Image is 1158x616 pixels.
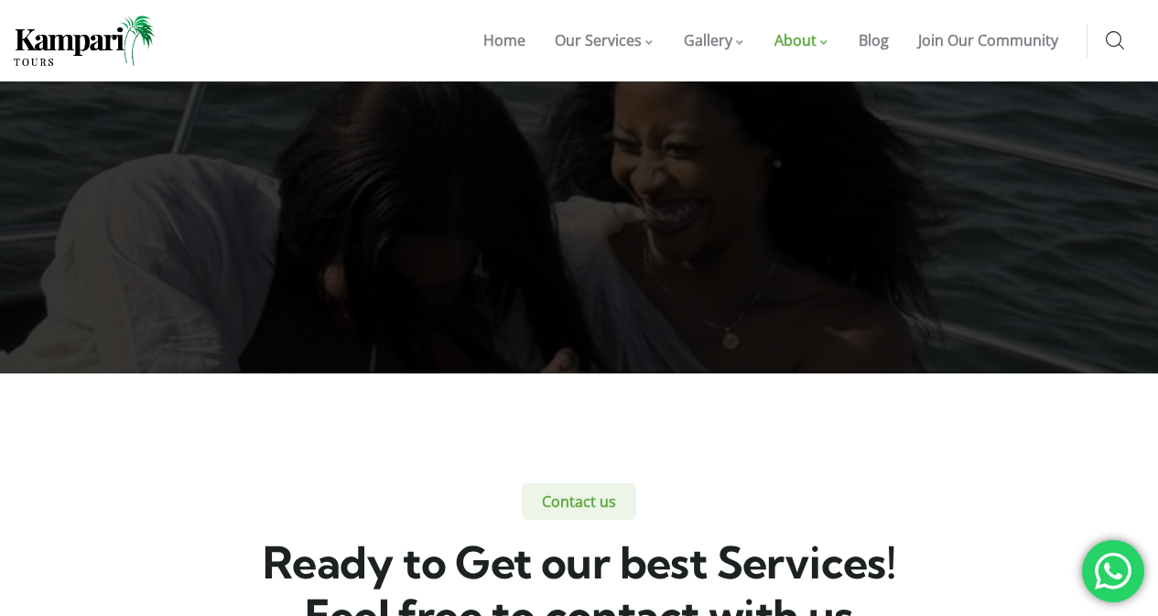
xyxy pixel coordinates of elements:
[522,483,636,520] span: Contact us
[1082,540,1144,602] div: 'Chat
[859,30,889,50] span: Blog
[483,30,525,50] span: Home
[684,30,732,50] span: Gallery
[14,16,156,66] img: Home
[774,30,817,50] span: About
[555,30,642,50] span: Our Services
[918,30,1058,50] span: Join Our Community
